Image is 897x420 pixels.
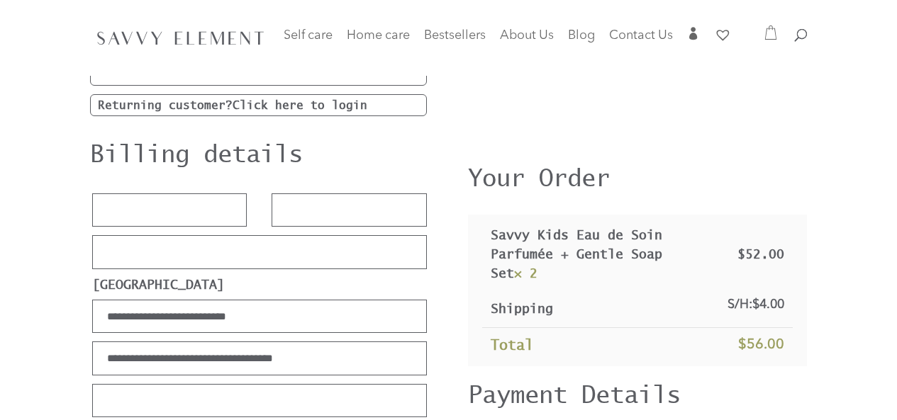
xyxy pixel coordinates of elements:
[482,219,719,289] td: Savvy Kids Eau de Soin Parfumée + Gentle Soap Set
[90,94,428,116] div: Returning customer?
[482,289,719,327] th: Shipping
[468,160,807,195] p: Your Order
[752,298,784,311] bdi: 4.00
[500,30,554,50] a: About Us
[738,338,784,352] bdi: 56.00
[468,387,807,401] p: Payment Details
[424,30,486,50] a: Bestsellers
[514,266,537,280] strong: × 2
[687,27,700,50] a: 
[738,338,747,352] span: $
[609,30,673,50] a: Contact Us
[752,298,759,311] span: $
[687,27,700,40] span: 
[568,30,595,50] a: Blog
[482,327,719,362] th: Total
[92,277,225,292] strong: [GEOGRAPHIC_DATA]
[728,298,784,311] label: S/H:
[284,30,333,59] a: Self care
[90,140,429,174] h3: Billing details
[737,246,745,261] span: $
[233,98,367,111] a: Click here to login
[347,30,410,59] a: Home care
[737,246,784,261] bdi: 52.00
[93,26,269,49] img: SavvyElement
